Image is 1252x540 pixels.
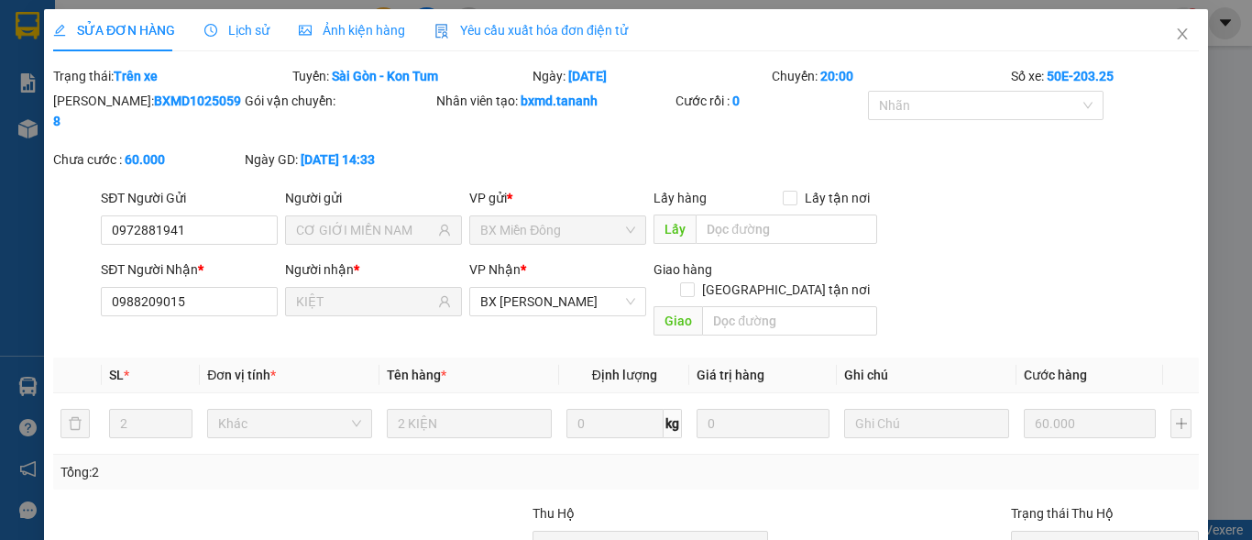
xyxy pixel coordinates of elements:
span: SL [109,368,124,382]
span: BX Miền Đông [480,216,635,244]
div: Chuyến: [770,66,1009,86]
span: kg [664,409,682,438]
span: VP Nhận [469,262,521,277]
button: delete [60,409,90,438]
th: Ghi chú [837,358,1016,393]
b: [DATE] [567,69,606,83]
span: Lấy tận nơi [796,188,876,208]
div: Chưa cước : [53,149,241,170]
div: Cước rồi : [675,91,863,111]
span: Tên hàng [387,368,446,382]
span: close [1175,27,1190,41]
div: Nhân viên tạo: [436,91,672,111]
div: [PERSON_NAME]: [53,91,241,131]
div: Số xe: [1009,66,1201,86]
input: VD: Bàn, Ghế [387,409,552,438]
b: 50E-203.25 [1047,69,1114,83]
span: Giao [653,306,702,336]
span: Khác [218,410,361,437]
input: Dọc đường [702,306,876,336]
span: Định lượng [591,368,656,382]
b: Trên xe [114,69,158,83]
span: Giao hàng [653,262,712,277]
span: Giá trị hàng [697,368,764,382]
span: Yêu cầu xuất hóa đơn điện tử [434,23,628,38]
span: Đơn vị tính [207,368,276,382]
div: Ngày GD: [245,149,433,170]
input: 0 [1024,409,1156,438]
b: 0 [732,94,740,108]
span: edit [53,24,66,37]
b: [DATE] 14:33 [301,152,375,167]
span: user [438,224,451,237]
div: Ngày: [530,66,769,86]
b: 60.000 [125,152,165,167]
div: Tuyến: [291,66,530,86]
input: Tên người nhận [296,292,434,312]
div: Trạng thái: [51,66,291,86]
span: [GEOGRAPHIC_DATA] tận nơi [694,280,876,300]
div: VP gửi [469,188,646,208]
span: SỬA ĐƠN HÀNG [53,23,175,38]
div: Tổng: 2 [60,462,485,482]
div: SĐT Người Gửi [101,188,278,208]
span: Lịch sử [204,23,269,38]
button: plus [1170,409,1192,438]
b: bxmd.tananh [521,94,598,108]
b: BXMD10250598 [53,94,241,128]
div: Trạng thái Thu Hộ [1011,503,1199,523]
b: 20:00 [820,69,853,83]
img: icon [434,24,449,39]
input: 0 [697,409,829,438]
span: Lấy hàng [653,191,707,205]
div: Gói vận chuyển: [245,91,433,111]
span: Cước hàng [1024,368,1087,382]
span: user [438,295,451,308]
button: Close [1157,9,1208,61]
b: Sài Gòn - Kon Tum [332,69,438,83]
div: SĐT Người Nhận [101,259,278,280]
div: Người gửi [285,188,462,208]
span: picture [299,24,312,37]
span: Lấy [653,215,696,244]
div: Người nhận [285,259,462,280]
span: clock-circle [204,24,217,37]
input: Dọc đường [696,215,876,244]
input: Tên người gửi [296,220,434,240]
span: Ảnh kiện hàng [299,23,405,38]
span: Thu Hộ [532,506,574,521]
span: BX Phạm Văn Đồng [480,288,635,315]
input: Ghi Chú [844,409,1009,438]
